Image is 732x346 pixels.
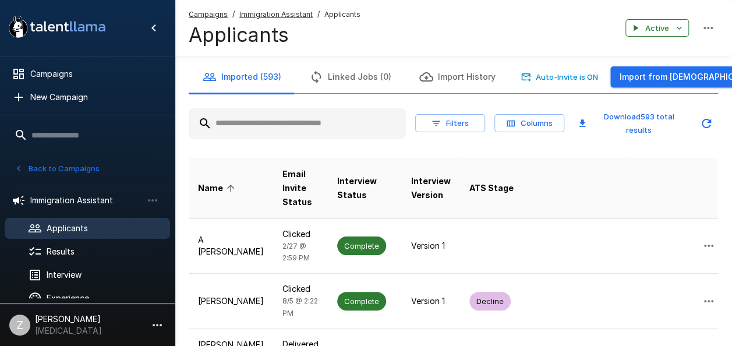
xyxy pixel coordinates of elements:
[295,61,405,93] button: Linked Jobs (0)
[198,295,264,307] p: [PERSON_NAME]
[337,241,386,252] span: Complete
[189,10,228,19] u: Campaigns
[625,19,689,37] button: Active
[198,234,264,257] p: A [PERSON_NAME]
[282,296,318,317] span: 8/5 @ 2:22 PM
[337,296,386,307] span: Complete
[189,23,360,47] h4: Applicants
[282,242,310,263] span: 2/27 @ 2:59 PM
[411,295,451,307] p: Version 1
[239,10,313,19] u: Immigration Assistant
[411,174,451,202] span: Interview Version
[469,296,511,307] span: Decline
[494,114,564,132] button: Columns
[282,283,319,295] p: Clicked
[519,68,601,86] button: Auto-Invite is ON
[695,112,718,135] button: Updated Today - 7:33 AM
[411,240,451,252] p: Version 1
[405,61,510,93] button: Import History
[337,174,392,202] span: Interview Status
[317,9,320,20] span: /
[324,9,360,20] span: Applicants
[282,167,319,209] span: Email Invite Status
[469,181,514,195] span: ATS Stage
[232,9,235,20] span: /
[198,181,238,195] span: Name
[282,228,319,240] p: Clicked
[415,114,485,132] button: Filters
[574,108,690,139] button: Download593 total results
[189,61,295,93] button: Imported (593)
